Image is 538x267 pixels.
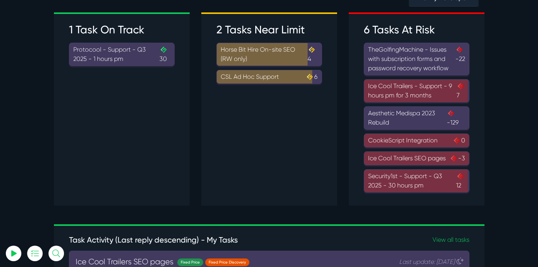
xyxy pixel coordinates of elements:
a: Ice Cool Trailers SEO pages-3 [364,151,469,165]
h3: 2 Tasks Near Limit [216,23,322,36]
span: 12 [456,172,465,190]
div: Ice Cool Trailers SEO pages [368,154,465,163]
a: Ice Cool Trailers - Support - 9 hours pm for 3 months7 [364,79,469,102]
div: Ice Cool Trailers - Support - 9 hours pm for 3 months [368,81,465,100]
a: Security1st - Support - Q3 2025 - 30 hours pm12 [364,169,469,192]
span: 6 [306,72,317,81]
div: Horse Bit Hire On-site SEO (RW only) [221,45,318,64]
div: CSL Ad Hoc Support [221,72,318,81]
a: CSL Ad Hoc Support6 [216,70,322,84]
div: Fixed Price Discovery [205,258,249,266]
h3: 1 Task On Track [69,23,175,36]
a: TheGolfingMachine - Issues with subscription forms and password recovery workflow-22 [364,43,469,75]
div: Fixed Price [177,258,203,266]
span: 0 [453,136,465,145]
div: Security1st - Support - Q3 2025 - 30 hours pm [368,172,465,190]
span: 7 [457,81,465,100]
h5: Task Activity (Last reply descending) - My Tasks [69,235,263,244]
div: Protocool - Support - Q3 2025 - 1 hours pm [73,45,170,64]
span: 4 [308,45,318,64]
span: -22 [455,45,465,73]
p: Last update: [DATE] [399,257,463,267]
a: Horse Bit Hire On-site SEO (RW only)4 [216,43,322,66]
div: CookieScript Integration [368,136,465,145]
div: Aesthetic Medispa 2023 Rebuild [368,109,465,127]
a: Aesthetic Medispa 2023 Rebuild-129 [364,106,469,130]
a: Protocool - Support - Q3 2025 - 1 hours pm30 [69,43,175,66]
span: 30 [159,45,170,64]
p: Nothing tracked yet! 🙂 [34,44,102,53]
a: View all tasks [275,235,469,244]
a: Ice Cool Trailers SEO pages [76,257,173,266]
span: -129 [447,109,465,127]
div: TheGolfingMachine - Issues with subscription forms and password recovery workflow [368,45,465,73]
span: -3 [450,154,465,163]
h3: 6 Tasks At Risk [364,23,469,36]
a: CookieScript Integration0 [364,133,469,147]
